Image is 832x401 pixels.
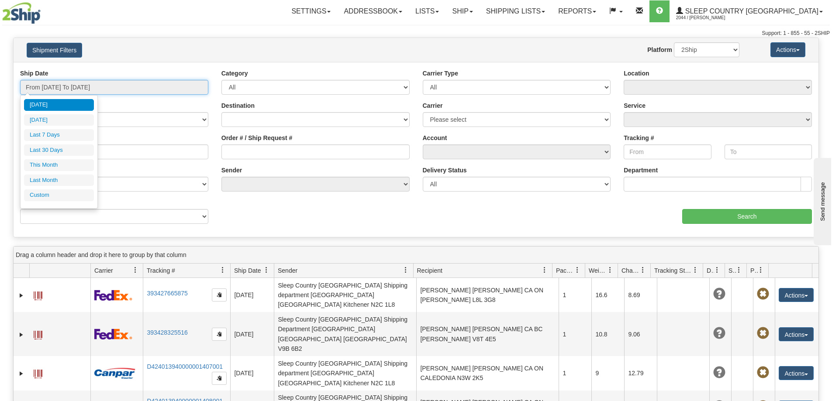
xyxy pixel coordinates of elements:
li: Last 30 Days [24,144,94,156]
a: Settings [285,0,337,22]
li: Last Month [24,175,94,186]
a: 393428325516 [147,329,187,336]
td: [PERSON_NAME] [PERSON_NAME] CA ON CALEDONIA N3W 2K5 [416,356,559,390]
td: [DATE] [230,356,274,390]
label: Carrier Type [423,69,458,78]
span: Pickup Not Assigned [757,288,769,300]
a: Recipient filter column settings [537,263,552,278]
li: [DATE] [24,99,94,111]
a: Shipment Issues filter column settings [732,263,746,278]
span: Delivery Status [707,266,714,275]
span: Pickup Status [750,266,758,275]
a: Ship [445,0,479,22]
button: Actions [779,327,814,341]
a: Sender filter column settings [398,263,413,278]
div: Support: 1 - 855 - 55 - 2SHIP [2,30,830,37]
label: Order # / Ship Request # [221,134,293,142]
td: 1 [559,356,591,390]
input: From [624,144,711,159]
span: 2044 / [PERSON_NAME] [676,14,742,22]
img: 2 - FedEx Express® [94,290,132,301]
td: [DATE] [230,278,274,312]
label: Location [624,69,649,78]
span: Unknown [713,367,725,379]
td: 1 [559,278,591,312]
li: Custom [24,189,94,201]
label: Tracking # [624,134,654,142]
td: [PERSON_NAME] [PERSON_NAME] CA BC [PERSON_NAME] V8T 4E5 [416,312,559,356]
span: Carrier [94,266,113,275]
button: Actions [770,42,805,57]
a: D424013940000001407001 [147,363,223,370]
iframe: chat widget [812,156,831,245]
td: 16.6 [591,278,624,312]
td: 10.8 [591,312,624,356]
td: 12.79 [624,356,657,390]
span: Unknown [713,327,725,339]
a: Tracking # filter column settings [215,263,230,278]
img: 2 - FedEx Express® [94,329,132,339]
a: Reports [552,0,603,22]
span: Charge [621,266,640,275]
a: Ship Date filter column settings [259,263,274,278]
button: Shipment Filters [27,43,82,58]
span: Recipient [417,266,442,275]
td: [DATE] [230,312,274,356]
div: Send message [7,7,81,14]
td: Sleep Country [GEOGRAPHIC_DATA] Shipping department [GEOGRAPHIC_DATA] [GEOGRAPHIC_DATA] Kitchener... [274,356,416,390]
label: Destination [221,101,255,110]
a: Tracking Status filter column settings [688,263,703,278]
li: Last 7 Days [24,129,94,141]
button: Actions [779,288,814,302]
button: Copy to clipboard [212,328,227,341]
span: Tracking Status [654,266,692,275]
a: Lists [409,0,445,22]
td: 9 [591,356,624,390]
button: Copy to clipboard [212,288,227,302]
img: 14 - Canpar [94,368,135,379]
a: Expand [17,369,26,378]
label: Ship Date [20,69,48,78]
label: Department [624,166,658,175]
span: Tracking # [147,266,175,275]
a: Weight filter column settings [603,263,618,278]
td: 1 [559,312,591,356]
a: Label [34,327,42,341]
td: 9.06 [624,312,657,356]
a: Expand [17,330,26,339]
span: Weight [589,266,607,275]
td: Sleep Country [GEOGRAPHIC_DATA] Shipping Department [GEOGRAPHIC_DATA] [GEOGRAPHIC_DATA] [GEOGRAPH... [274,312,416,356]
td: 8.69 [624,278,657,312]
a: 393427665875 [147,290,187,297]
span: Ship Date [234,266,261,275]
label: Carrier [423,101,443,110]
a: Delivery Status filter column settings [710,263,725,278]
label: Account [423,134,447,142]
a: Charge filter column settings [635,263,650,278]
label: Service [624,101,646,110]
span: Pickup Not Assigned [757,367,769,379]
a: Carrier filter column settings [128,263,143,278]
label: Sender [221,166,242,175]
li: This Month [24,159,94,171]
label: Delivery Status [423,166,467,175]
span: Sender [278,266,297,275]
a: Shipping lists [480,0,552,22]
span: Pickup Not Assigned [757,327,769,339]
button: Copy to clipboard [212,372,227,385]
li: [DATE] [24,114,94,126]
span: Unknown [713,288,725,300]
span: Shipment Issues [728,266,736,275]
div: grid grouping header [14,247,818,264]
input: Search [682,209,812,224]
label: Category [221,69,248,78]
a: Expand [17,291,26,300]
a: Packages filter column settings [570,263,585,278]
a: Addressbook [337,0,409,22]
span: Packages [556,266,574,275]
a: Pickup Status filter column settings [753,263,768,278]
a: Label [34,288,42,302]
a: Sleep Country [GEOGRAPHIC_DATA] 2044 / [PERSON_NAME] [670,0,829,22]
td: Sleep Country [GEOGRAPHIC_DATA] Shipping department [GEOGRAPHIC_DATA] [GEOGRAPHIC_DATA] Kitchener... [274,278,416,312]
span: Sleep Country [GEOGRAPHIC_DATA] [683,7,818,15]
